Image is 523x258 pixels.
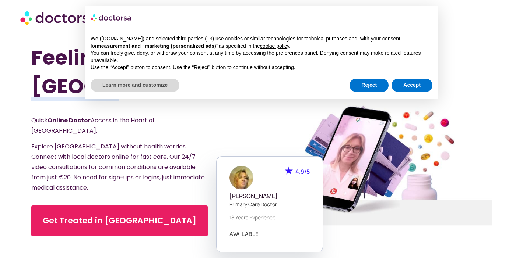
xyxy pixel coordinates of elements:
[43,215,196,227] span: Get Treated in [GEOGRAPHIC_DATA]
[96,43,218,49] strong: measurement and “marketing (personalized ads)”
[31,43,227,101] h1: Feeling Unwell in [GEOGRAPHIC_DATA]?
[91,64,432,71] p: Use the “Accept” button to consent. Use the “Reject” button to continue without accepting.
[91,12,132,24] img: logo
[91,35,432,50] p: We ([DOMAIN_NAME]) and selected third parties (13) use cookies or similar technologies for techni...
[295,168,310,176] span: 4.9/5
[31,116,155,135] span: Quick Access in the Heart of [GEOGRAPHIC_DATA].
[91,50,432,64] p: You can freely give, deny, or withdraw your consent at any time by accessing the preferences pane...
[48,116,91,125] strong: Online Doctor
[260,43,289,49] a: cookie policy
[229,193,310,200] h5: [PERSON_NAME]
[91,79,179,92] button: Learn more and customize
[392,79,432,92] button: Accept
[31,205,208,236] a: Get Treated in [GEOGRAPHIC_DATA]
[229,214,310,221] p: 18 years experience
[229,231,259,237] a: AVAILABLE
[229,200,310,208] p: Primary care doctor
[31,142,205,192] span: Explore [GEOGRAPHIC_DATA] without health worries. Connect with local doctors online for fast care...
[350,79,389,92] button: Reject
